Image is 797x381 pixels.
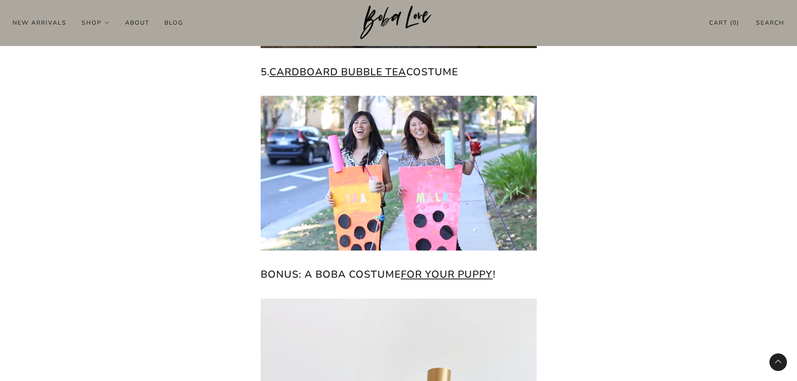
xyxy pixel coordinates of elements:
a: About [125,16,149,29]
a: for your puppy [401,268,493,281]
a: Search [756,16,784,30]
a: Shop [82,16,110,29]
a: New Arrivals [13,16,67,29]
a: Cart [709,16,739,30]
back-to-top-button: Back to top [769,353,787,371]
h2: 5. costume [261,64,537,80]
items-count: 0 [733,19,737,27]
img: Boba Love [360,5,437,40]
a: Blog [164,16,183,29]
a: Cardboard bubble tea [269,65,406,79]
h2: BONUS: A boba costume ! [261,266,537,282]
img: cardboard bubble tea costume [261,96,537,251]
